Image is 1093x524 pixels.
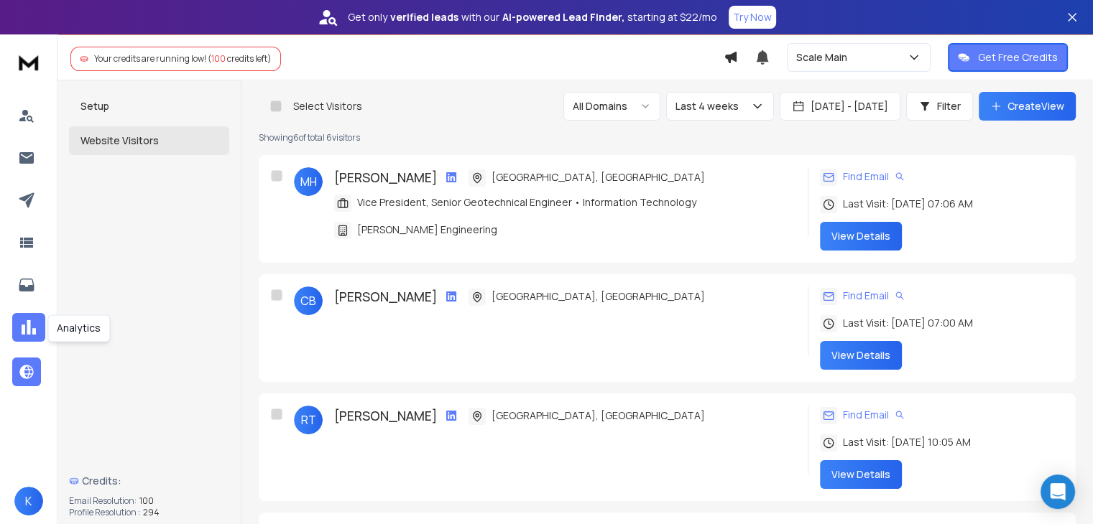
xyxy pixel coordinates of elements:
button: Try Now [729,6,776,29]
span: ( credits left) [208,52,272,65]
button: View Details [820,460,902,489]
span: CB [294,286,323,315]
button: Setup [69,92,229,121]
h3: [PERSON_NAME] [334,406,437,426]
h3: [PERSON_NAME] [334,167,437,187]
span: Vice President, Senior Geotechnical Engineer • Information Technology [357,195,696,210]
span: [GEOGRAPHIC_DATA], [GEOGRAPHIC_DATA] [492,289,705,304]
span: RT [294,406,323,434]
span: Last Visit: [DATE] 07:06 AM [843,197,973,211]
p: Scale Main [796,50,853,65]
p: Get only with our starting at $22/mo [348,10,717,24]
button: Website Visitors [69,126,229,155]
button: K [14,487,43,515]
span: Last Visit: [DATE] 10:05 AM [843,435,971,449]
button: [DATE] - [DATE] [780,92,900,121]
span: Credits: [82,474,121,488]
button: CreateView [979,92,1076,121]
span: 100 [139,495,154,507]
span: 100 [211,52,226,65]
img: logo [14,49,43,75]
div: Find Email [820,406,905,424]
div: Analytics [47,314,110,342]
p: Get Free Credits [978,50,1058,65]
p: Try Now [733,10,772,24]
button: View Details [820,222,902,251]
span: Last Visit: [DATE] 07:00 AM [843,316,973,330]
button: View Details [820,341,902,370]
div: Open Intercom Messenger [1041,474,1075,509]
strong: verified leads [390,10,458,24]
button: All Domains [563,92,660,121]
p: Showing 6 of total 6 visitors [259,132,1076,144]
span: [GEOGRAPHIC_DATA], [GEOGRAPHIC_DATA] [492,408,705,423]
button: Filter [906,92,973,121]
p: Profile Resolution : [69,507,140,518]
strong: AI-powered Lead Finder, [502,10,624,24]
p: Select Visitors [293,99,362,113]
a: Credits: [69,467,229,495]
p: Email Resolution: [69,495,137,507]
div: Find Email [820,286,905,305]
p: Last 4 weeks [675,99,744,113]
span: [GEOGRAPHIC_DATA], [GEOGRAPHIC_DATA] [492,170,705,184]
span: MH [294,167,323,196]
span: Your credits are running low! [94,52,206,65]
span: 294 [143,507,160,518]
div: Find Email [820,167,905,186]
h3: [PERSON_NAME] [334,286,437,307]
button: Last 4 weeks [666,92,774,121]
span: [PERSON_NAME] Engineering [357,223,497,237]
button: Get Free Credits [948,43,1068,72]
